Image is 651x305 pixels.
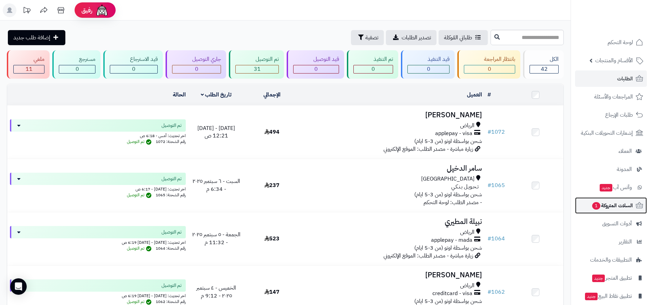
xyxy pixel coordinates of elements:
div: اخر تحديث: أمس - 6:18 ص [10,132,186,139]
span: رقم الشحنة: 1062 [156,299,186,305]
div: الكل [530,55,559,63]
div: قيد التوصيل [293,55,339,63]
div: تم التنفيذ [353,55,393,63]
a: إشعارات التحويلات البنكية [575,125,647,141]
span: تم التوصيل [127,192,153,198]
span: تم التوصيل [127,299,153,305]
span: 0 [488,65,491,73]
span: 42 [541,65,548,73]
span: 0 [195,65,198,73]
div: 11 [14,65,44,73]
span: تم التوصيل [127,138,153,145]
span: 147 [264,288,279,296]
a: قيد الاسترجاع 0 [102,50,164,79]
span: السبت - ٦ سبتمبر ٢٠٢٥ - 6:34 م [193,177,240,193]
div: مسترجع [59,55,95,63]
a: الحالة [173,91,186,99]
div: قيد الاسترجاع [110,55,158,63]
span: المراجعات والأسئلة [594,92,633,102]
a: السلات المتروكة1 [575,197,647,214]
a: تحديثات المنصة [18,3,35,19]
span: السلات المتروكة [591,201,633,210]
a: #1064 [487,235,505,243]
a: تم التوصيل 31 [227,50,285,79]
a: التقارير [575,234,647,250]
span: جديد [585,293,598,300]
span: جديد [600,184,612,191]
span: التطبيقات والخدمات [590,255,632,265]
span: شحن بواسطة اوتو (من 3-5 ايام) [414,244,482,252]
a: مسترجع 0 [51,50,102,79]
a: # [487,91,491,99]
span: # [487,288,491,296]
span: # [487,235,491,243]
span: تطبيق نقاط البيع [584,291,632,301]
a: طلباتي المُوكلة [439,30,488,45]
span: 0 [76,65,79,73]
span: رقم الشحنة: 1064 [156,245,186,251]
a: #1062 [487,288,505,296]
span: رقم الشحنة: 1065 [156,192,186,198]
span: [GEOGRAPHIC_DATA] [421,175,474,183]
span: 11 [26,65,32,73]
div: 0 [172,65,221,73]
a: جاري التوصيل 0 [164,50,227,79]
td: - مصدر الطلب: لوحة التحكم [300,159,485,212]
span: رقم الشحنة: 1072 [156,138,186,145]
div: 0 [408,65,449,73]
a: قيد التنفيذ 0 [400,50,456,79]
span: تم التوصيل [127,245,153,251]
span: الطلبات [617,74,633,83]
span: 494 [264,128,279,136]
span: تطبيق المتجر [591,273,632,283]
a: #1065 [487,181,505,189]
a: التطبيقات والخدمات [575,252,647,268]
span: تصفية [365,34,378,42]
div: ملغي [13,55,44,63]
span: الرياض [460,228,474,236]
a: لوحة التحكم [575,34,647,51]
span: الأقسام والمنتجات [595,56,633,65]
span: زيارة مباشرة - مصدر الطلب: الموقع الإلكتروني [383,252,473,260]
span: تصدير الطلبات [402,34,431,42]
span: أدوات التسويق [602,219,632,228]
span: # [487,181,491,189]
span: applepay - visa [435,130,472,137]
div: Open Intercom Messenger [10,278,27,295]
div: جاري التوصيل [172,55,221,63]
span: # [487,128,491,136]
a: بانتظار المراجعة 0 [456,50,522,79]
h3: سامر الدخيل [302,164,482,172]
span: الجمعة - ٥ سبتمبر ٢٠٢٥ - 11:32 م [192,230,240,247]
div: اخر تحديث: [DATE] - [DATE] 6:19 ص [10,238,186,246]
span: 1 [592,202,601,210]
span: إضافة طلب جديد [13,34,50,42]
a: تم التنفيذ 0 [346,50,400,79]
a: #1072 [487,128,505,136]
span: 0 [314,65,318,73]
div: 0 [464,65,515,73]
div: 31 [236,65,278,73]
button: تصفية [351,30,384,45]
span: جديد [592,275,605,282]
div: 0 [59,65,95,73]
span: [DATE] - [DATE] 12:21 ص [197,124,235,140]
a: العملاء [575,143,647,159]
span: applepay - mada [431,236,472,244]
h3: [PERSON_NAME] [302,111,482,119]
span: تـحـويـل بـنـكـي [451,183,479,191]
a: طلبات الإرجاع [575,107,647,123]
span: 523 [264,235,279,243]
span: 0 [132,65,135,73]
h3: [PERSON_NAME] [302,271,482,279]
span: طلبات الإرجاع [605,110,633,120]
img: ai-face.png [95,3,109,17]
div: اخر تحديث: [DATE] - 6:17 ص [10,185,186,192]
img: logo-2.png [604,5,645,19]
a: العميل [467,91,482,99]
span: تم التوصيل [161,122,182,129]
div: 0 [110,65,157,73]
a: تطبيق نقاط البيعجديد [575,288,647,304]
span: الرياض [460,122,474,130]
h3: نبيلة المطيري [302,218,482,226]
